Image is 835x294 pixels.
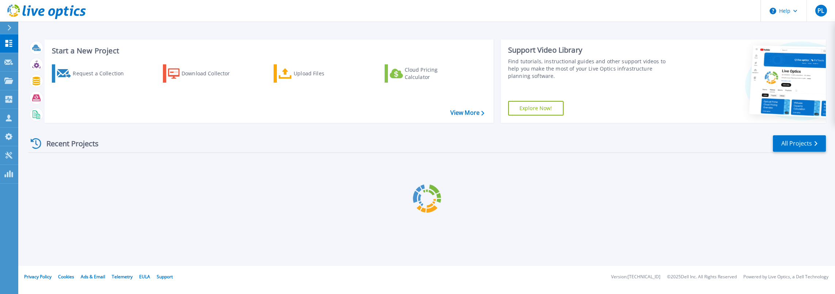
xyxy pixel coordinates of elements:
[508,58,675,80] div: Find tutorials, instructional guides and other support videos to help you make the most of your L...
[52,64,133,83] a: Request a Collection
[274,64,355,83] a: Upload Files
[743,275,828,279] li: Powered by Live Optics, a Dell Technology
[773,135,826,152] a: All Projects
[508,45,675,55] div: Support Video Library
[385,64,466,83] a: Cloud Pricing Calculator
[157,274,173,280] a: Support
[405,66,463,81] div: Cloud Pricing Calculator
[112,274,133,280] a: Telemetry
[58,274,74,280] a: Cookies
[182,66,240,81] div: Download Collector
[294,66,352,81] div: Upload Files
[667,275,737,279] li: © 2025 Dell Inc. All Rights Reserved
[817,8,824,14] span: PL
[24,274,52,280] a: Privacy Policy
[508,101,564,116] a: Explore Now!
[163,64,244,83] a: Download Collector
[611,275,660,279] li: Version: [TECHNICAL_ID]
[450,109,484,116] a: View More
[28,135,108,152] div: Recent Projects
[73,66,131,81] div: Request a Collection
[81,274,105,280] a: Ads & Email
[139,274,150,280] a: EULA
[52,47,484,55] h3: Start a New Project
